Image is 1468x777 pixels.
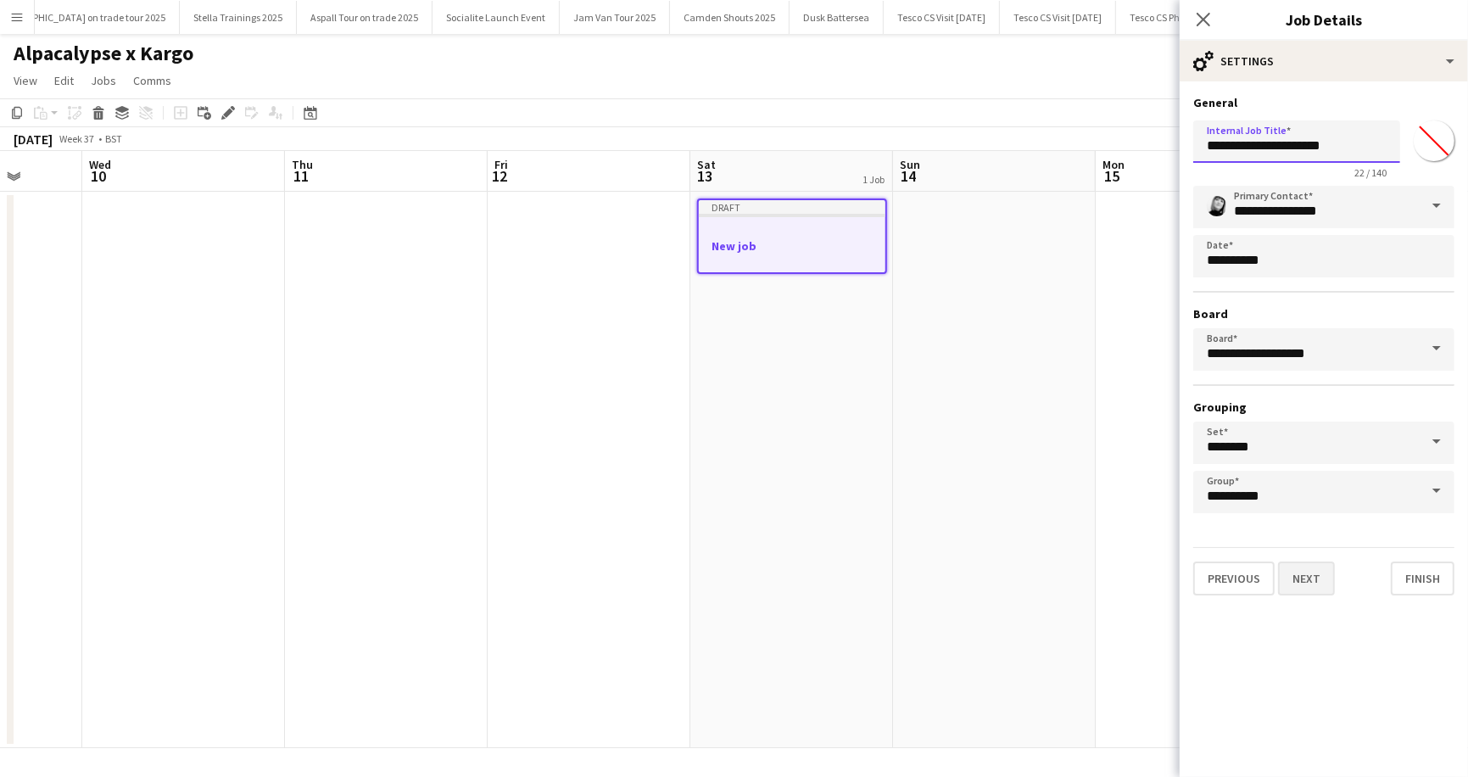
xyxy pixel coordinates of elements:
div: 1 Job [862,173,885,186]
a: Comms [126,70,178,92]
span: Sun [900,157,920,172]
button: Dusk Battersea [790,1,884,34]
span: 11 [289,166,313,186]
span: 22 / 140 [1341,166,1400,179]
span: 13 [695,166,716,186]
button: Tesco CS Visit [DATE] [1000,1,1116,34]
span: View [14,73,37,88]
app-job-card: DraftNew job [697,198,887,274]
button: Camden Shouts 2025 [670,1,790,34]
span: Mon [1102,157,1125,172]
span: Fri [494,157,508,172]
button: Finish [1391,562,1454,595]
button: Tesco CS Photography [DATE] [1116,1,1270,34]
span: Week 37 [56,132,98,145]
h3: General [1193,95,1454,110]
div: [DATE] [14,131,53,148]
h3: Grouping [1193,400,1454,415]
span: 15 [1100,166,1125,186]
button: Socialite Launch Event [433,1,560,34]
div: BST [105,132,122,145]
span: Thu [292,157,313,172]
h3: Job Details [1180,8,1468,31]
div: Draft [699,200,885,214]
div: Settings [1180,41,1468,81]
span: Edit [54,73,74,88]
span: Sat [697,157,716,172]
h1: Alpacalypse x Kargo [14,41,193,66]
a: Jobs [84,70,123,92]
span: 12 [492,166,508,186]
span: 10 [87,166,111,186]
span: Comms [133,73,171,88]
span: Wed [89,157,111,172]
a: View [7,70,44,92]
h3: Board [1193,306,1454,321]
span: 14 [897,166,920,186]
button: Stella Trainings 2025 [180,1,297,34]
span: Jobs [91,73,116,88]
button: Tesco CS Visit [DATE] [884,1,1000,34]
h3: New job [699,238,885,254]
button: Aspall Tour on trade 2025 [297,1,433,34]
button: Previous [1193,562,1275,595]
button: Jam Van Tour 2025 [560,1,670,34]
a: Edit [47,70,81,92]
button: Next [1278,562,1335,595]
